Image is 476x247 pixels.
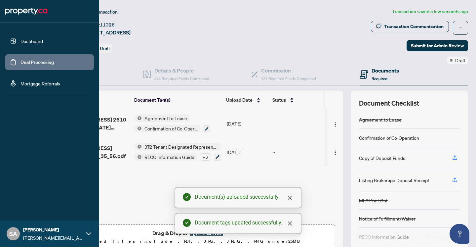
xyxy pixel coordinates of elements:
span: Status [272,96,286,104]
img: Logo [333,150,338,155]
a: Close [286,220,294,227]
div: Document tags updated successfully. [195,219,293,227]
td: [DATE] [224,109,271,138]
div: Document(s) uploaded successfully. [195,193,293,201]
img: logo [5,6,47,17]
span: 11326 [100,22,115,28]
span: [PERSON_NAME] [23,226,83,233]
span: Document Checklist [359,99,419,108]
button: Status Icon372 Tenant Designated Representation Agreement with Company Schedule AStatus IconRECO ... [135,143,221,161]
a: Mortgage Referrals [20,80,60,86]
button: Transaction Communication [371,21,449,32]
span: SA [9,229,17,238]
div: + 2 [200,153,211,161]
span: Draft [455,57,465,64]
button: Logo [330,147,340,157]
span: [STREET_ADDRESS] [82,28,131,36]
p: Supported files include .PDF, .JPG, .JPEG, .PNG under 25 MB [47,237,331,245]
a: Close [286,194,294,201]
span: close [287,195,293,200]
h4: Details & People [154,67,209,74]
span: Drag & Drop or [152,229,225,237]
span: check-circle [183,193,191,201]
span: Confirmation of Co-Operation [142,125,200,132]
span: Required [372,76,387,81]
a: Deal Processing [20,59,54,65]
span: Draft [100,45,110,51]
div: Transaction Communication [384,21,444,32]
td: [DATE] [224,138,271,166]
img: Status Icon [135,125,142,132]
span: Upload Date [226,96,253,104]
img: Status Icon [135,143,142,150]
span: Submit for Admin Review [411,40,464,51]
span: View Transaction [82,9,118,15]
div: Listing Brokerage Deposit Receipt [359,176,429,184]
img: Logo [333,122,338,127]
div: - [273,120,325,127]
th: Upload Date [223,91,270,109]
button: Submit for Admin Review [407,40,468,51]
div: - [273,148,325,156]
span: RECO Information Guide [142,153,197,161]
div: Copy of Deposit Funds [359,154,405,162]
div: MLS Print Out [359,197,388,204]
a: Dashboard [20,38,43,44]
h4: Commission [261,67,316,74]
article: Transaction saved a few seconds ago [392,8,468,16]
button: Logo [330,118,340,129]
div: Notice of Fulfillment/Waiver [359,215,416,222]
div: Confirmation of Co-Operation [359,134,419,141]
button: Open asap [450,224,469,244]
span: Agreement to Lease [142,115,190,122]
span: [PERSON_NAME][EMAIL_ADDRESS][DOMAIN_NAME] [23,234,83,241]
h4: Documents [372,67,399,74]
div: Agreement to Lease [359,116,402,123]
span: check-circle [183,219,191,227]
div: RECO Information Guide [359,233,409,240]
span: 4/4 Required Fields Completed [154,76,209,81]
span: ellipsis [458,25,463,30]
button: Status IconAgreement to LeaseStatus IconConfirmation of Co-Operation [135,115,210,132]
span: 1/1 Required Fields Completed [261,76,316,81]
th: Document Tag(s) [132,91,223,109]
img: Status Icon [135,115,142,122]
span: 372 Tenant Designated Representation Agreement with Company Schedule A [142,143,220,150]
img: Status Icon [135,153,142,161]
span: close [287,221,293,226]
th: Status [270,91,326,109]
